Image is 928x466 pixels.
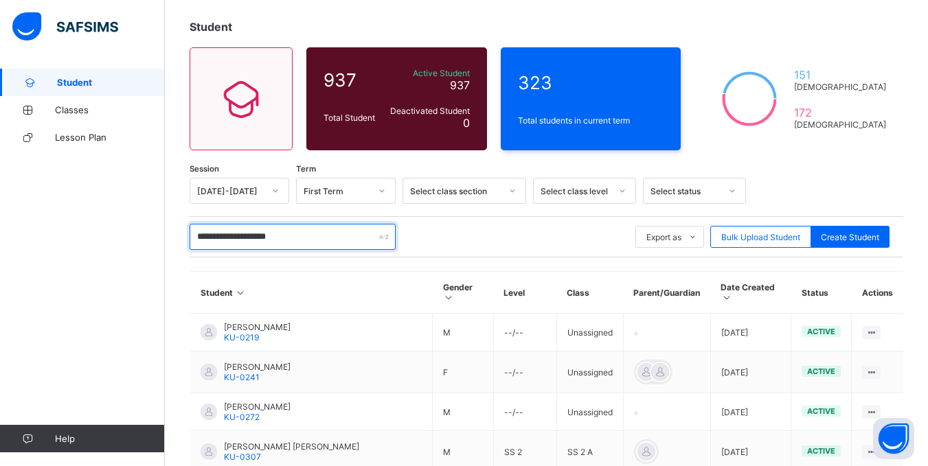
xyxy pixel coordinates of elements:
[433,314,493,351] td: M
[433,351,493,393] td: F
[224,332,259,342] span: KU-0219
[710,272,791,314] th: Date Created
[518,115,664,126] span: Total students in current term
[807,366,835,376] span: active
[794,119,886,130] span: [DEMOGRAPHIC_DATA]
[710,393,791,431] td: [DATE]
[190,272,433,314] th: Student
[646,232,681,242] span: Export as
[324,69,381,91] span: 937
[433,272,493,314] th: Gender
[55,433,164,444] span: Help
[794,68,886,82] span: 151
[224,372,260,382] span: KU-0241
[12,12,118,41] img: safsims
[710,314,791,351] td: [DATE]
[55,132,165,143] span: Lesson Plan
[450,78,470,92] span: 937
[556,351,623,393] td: Unassigned
[556,272,623,314] th: Class
[493,314,556,351] td: --/--
[556,314,623,351] td: Unassigned
[224,322,291,332] span: [PERSON_NAME]
[721,232,800,242] span: Bulk Upload Student
[852,272,903,314] th: Actions
[224,401,291,412] span: [PERSON_NAME]
[235,288,247,298] i: Sort in Ascending Order
[807,327,835,336] span: active
[190,164,219,174] span: Session
[794,106,886,119] span: 172
[721,292,732,303] i: Sort in Ascending Order
[623,272,710,314] th: Parent/Guardian
[463,116,470,130] span: 0
[493,351,556,393] td: --/--
[55,104,165,115] span: Classes
[873,418,914,459] button: Open asap
[387,68,470,78] span: Active Student
[224,452,261,462] span: KU-0307
[493,393,556,431] td: --/--
[807,406,835,416] span: active
[443,292,455,303] i: Sort in Ascending Order
[224,362,291,372] span: [PERSON_NAME]
[821,232,879,242] span: Create Student
[320,109,384,126] div: Total Student
[224,441,359,452] span: [PERSON_NAME] [PERSON_NAME]
[541,186,611,196] div: Select class level
[518,72,664,93] span: 323
[190,20,232,34] span: Student
[493,272,556,314] th: Level
[224,412,260,422] span: KU-0272
[433,393,493,431] td: M
[197,186,264,196] div: [DATE]-[DATE]
[296,164,316,174] span: Term
[807,446,835,456] span: active
[794,82,886,92] span: [DEMOGRAPHIC_DATA]
[57,77,165,88] span: Student
[650,186,721,196] div: Select status
[556,393,623,431] td: Unassigned
[387,106,470,116] span: Deactivated Student
[710,351,791,393] td: [DATE]
[410,186,501,196] div: Select class section
[791,272,852,314] th: Status
[304,186,370,196] div: First Term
